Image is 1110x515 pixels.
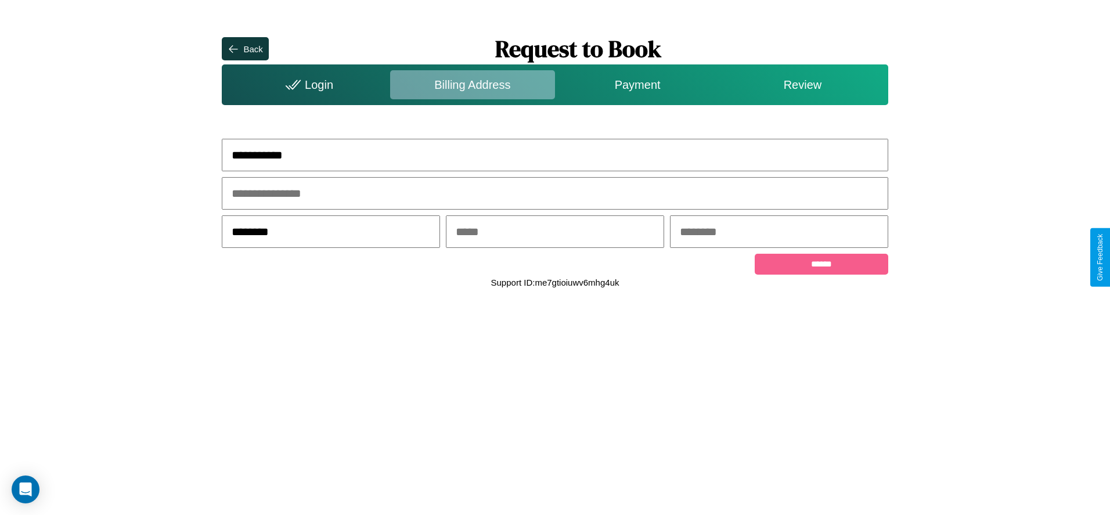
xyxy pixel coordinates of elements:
[720,70,885,99] div: Review
[390,70,555,99] div: Billing Address
[1096,234,1104,281] div: Give Feedback
[12,476,39,503] div: Open Intercom Messenger
[243,44,262,54] div: Back
[555,70,720,99] div: Payment
[225,70,390,99] div: Login
[491,275,619,290] p: Support ID: me7gtioiuwv6mhg4uk
[222,37,268,60] button: Back
[269,33,888,64] h1: Request to Book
